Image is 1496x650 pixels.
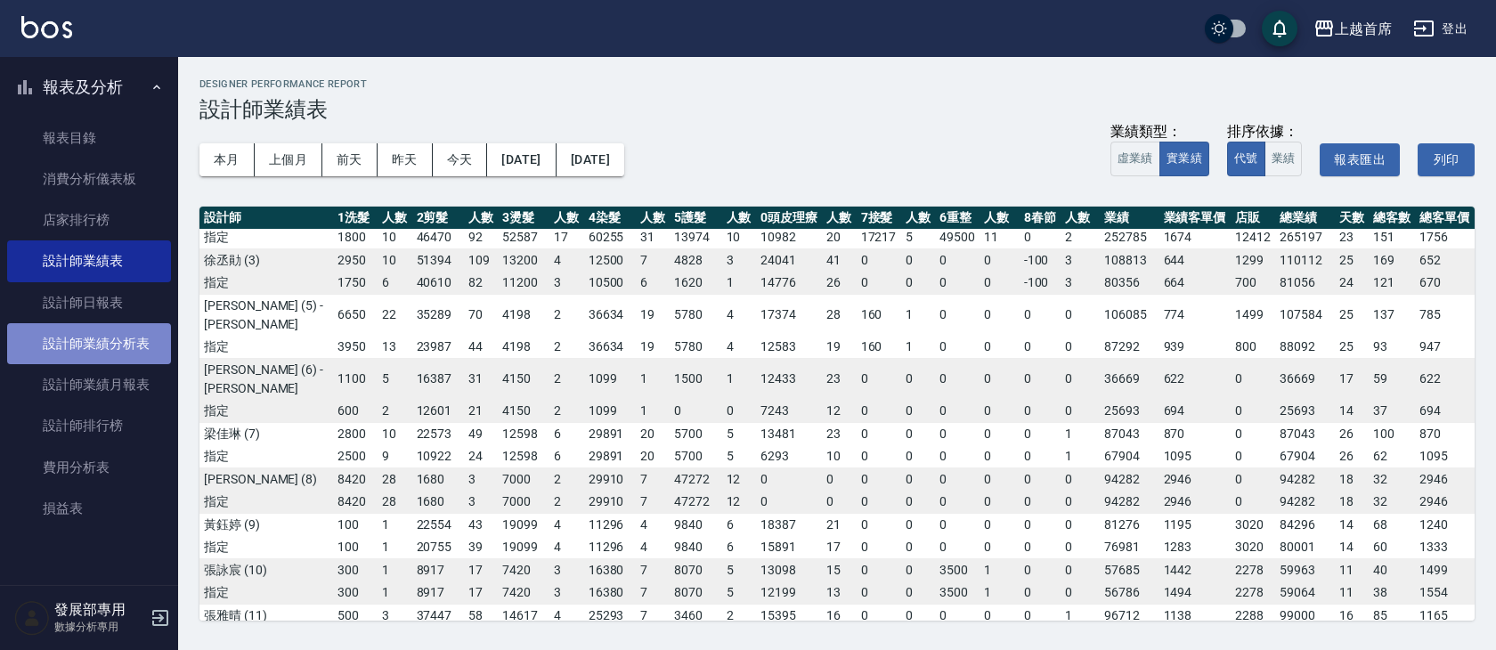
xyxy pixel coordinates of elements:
a: 設計師日報表 [7,282,171,323]
td: 23 [822,358,856,400]
th: 0頭皮理療 [756,207,823,230]
td: 12412 [1231,226,1275,249]
td: 10 [378,248,411,272]
td: 12433 [756,358,823,400]
td: 652 [1415,248,1475,272]
td: 12583 [756,336,823,359]
th: 總業績 [1275,207,1334,230]
td: 81056 [1275,272,1334,295]
td: 1674 [1159,226,1232,249]
td: 151 [1369,226,1415,249]
h3: 設計師業績表 [199,97,1475,122]
td: 40610 [412,272,464,295]
td: 指定 [199,336,333,359]
td: 20 [822,226,856,249]
td: 17217 [857,226,901,249]
a: 設計師業績月報表 [7,364,171,405]
td: 指定 [199,226,333,249]
td: 0 [1061,358,1100,400]
td: 24 [1335,272,1369,295]
td: 0 [1231,445,1275,468]
td: 0 [857,248,901,272]
td: 19 [822,336,856,359]
td: 25 [1335,294,1369,336]
td: 80356 [1100,272,1159,295]
td: 22573 [412,422,464,445]
td: 12601 [412,400,464,423]
td: 25 [1335,336,1369,359]
td: 3 [549,272,583,295]
th: 2剪髮 [412,207,464,230]
td: 1099 [584,358,636,400]
th: 總客單價 [1415,207,1475,230]
td: 4198 [498,336,549,359]
div: 上越首席 [1335,18,1392,40]
button: 今天 [433,143,488,176]
td: 87043 [1100,422,1159,445]
td: 644 [1159,248,1232,272]
td: 26 [822,272,856,295]
td: 31 [464,358,498,400]
td: 108813 [1100,248,1159,272]
button: save [1262,11,1297,46]
td: 1 [901,336,935,359]
td: 1 [636,400,670,423]
td: 12500 [584,248,636,272]
td: 5 [378,358,411,400]
th: 人數 [822,207,856,230]
td: 0 [857,422,901,445]
th: 總客數 [1369,207,1415,230]
td: 0 [1061,294,1100,336]
td: 13974 [670,226,721,249]
td: 0 [980,422,1019,445]
td: 1 [1061,422,1100,445]
button: 報表匯出 [1320,143,1400,176]
td: 70 [464,294,498,336]
td: 0 [935,248,980,272]
td: 160 [857,294,901,336]
td: 0 [980,248,1019,272]
a: 報表目錄 [7,118,171,158]
td: 939 [1159,336,1232,359]
td: 0 [980,294,1019,336]
td: 0 [1020,336,1061,359]
td: 37 [1369,400,1415,423]
td: 0 [935,358,980,400]
td: 1095 [1159,445,1232,468]
th: 6重整 [935,207,980,230]
td: 17374 [756,294,823,336]
td: 10 [378,226,411,249]
td: 3 [722,248,756,272]
td: 109 [464,248,498,272]
td: 0 [857,358,901,400]
td: 12598 [498,422,549,445]
td: 2 [549,400,583,423]
td: 10922 [412,445,464,468]
td: 1 [1061,445,1100,468]
th: 業績 [1100,207,1159,230]
td: 17 [549,226,583,249]
p: 數據分析專用 [54,619,145,635]
td: 19 [636,336,670,359]
td: 0 [901,248,935,272]
td: 10982 [756,226,823,249]
td: 25693 [1100,400,1159,423]
td: 60255 [584,226,636,249]
td: 622 [1159,358,1232,400]
td: 10 [822,445,856,468]
td: 3 [1061,248,1100,272]
button: 虛業績 [1110,142,1160,176]
td: 0 [935,336,980,359]
td: 20 [636,422,670,445]
th: 業績客單價 [1159,207,1232,230]
td: 指定 [199,445,333,468]
td: 0 [901,422,935,445]
td: 1100 [333,358,378,400]
td: 11 [980,226,1019,249]
td: 0 [1061,336,1100,359]
td: 0 [901,445,935,468]
td: 14776 [756,272,823,295]
td: 622 [1415,358,1475,400]
td: 67904 [1275,445,1334,468]
td: 29891 [584,445,636,468]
